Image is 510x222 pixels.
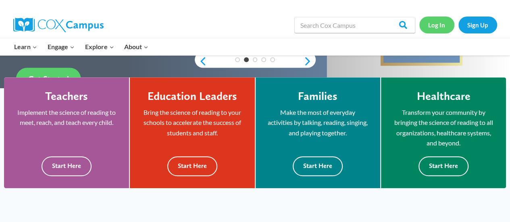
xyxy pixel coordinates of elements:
p: Transform your community by bringing the science of reading to all organizations, healthcare syst... [393,107,494,148]
h4: Families [298,89,337,103]
p: Bring the science of reading to your schools to accelerate the success of students and staff. [142,107,242,138]
a: 2 [244,57,249,62]
p: Make the most of everyday activities by talking, reading, singing, and playing together. [268,107,368,138]
button: Start Here [293,156,343,176]
a: 4 [261,57,266,62]
a: 3 [253,57,258,62]
input: Search Cox Campus [294,17,415,33]
h4: Education Leaders [148,89,237,103]
h4: Teachers [45,89,88,103]
div: content slider buttons [195,53,316,69]
button: Child menu of Learn [9,38,43,55]
a: next [304,56,316,66]
a: previous [195,56,207,66]
a: 1 [235,57,240,62]
span: Get Started [28,74,69,84]
a: Families Make the most of everyday activities by talking, reading, singing, and playing together.... [256,77,380,188]
p: Implement the science of reading to meet, reach, and teach every child. [16,107,117,128]
button: Start Here [418,156,468,176]
button: Start Here [42,156,92,176]
button: Child menu of About [119,38,154,55]
h4: Healthcare [416,89,470,103]
a: Get Started [16,68,81,90]
nav: Primary Navigation [9,38,154,55]
button: Child menu of Explore [80,38,119,55]
a: Sign Up [458,17,497,33]
a: Education Leaders Bring the science of reading to your schools to accelerate the success of stude... [130,77,254,188]
button: Child menu of Engage [42,38,80,55]
a: Healthcare Transform your community by bringing the science of reading to all organizations, heal... [381,77,506,188]
img: Cox Campus [13,18,104,32]
nav: Secondary Navigation [419,17,497,33]
a: Teachers Implement the science of reading to meet, reach, and teach every child. Start Here [4,77,129,188]
button: Start Here [167,156,217,176]
a: Log In [419,17,454,33]
a: 5 [270,57,275,62]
